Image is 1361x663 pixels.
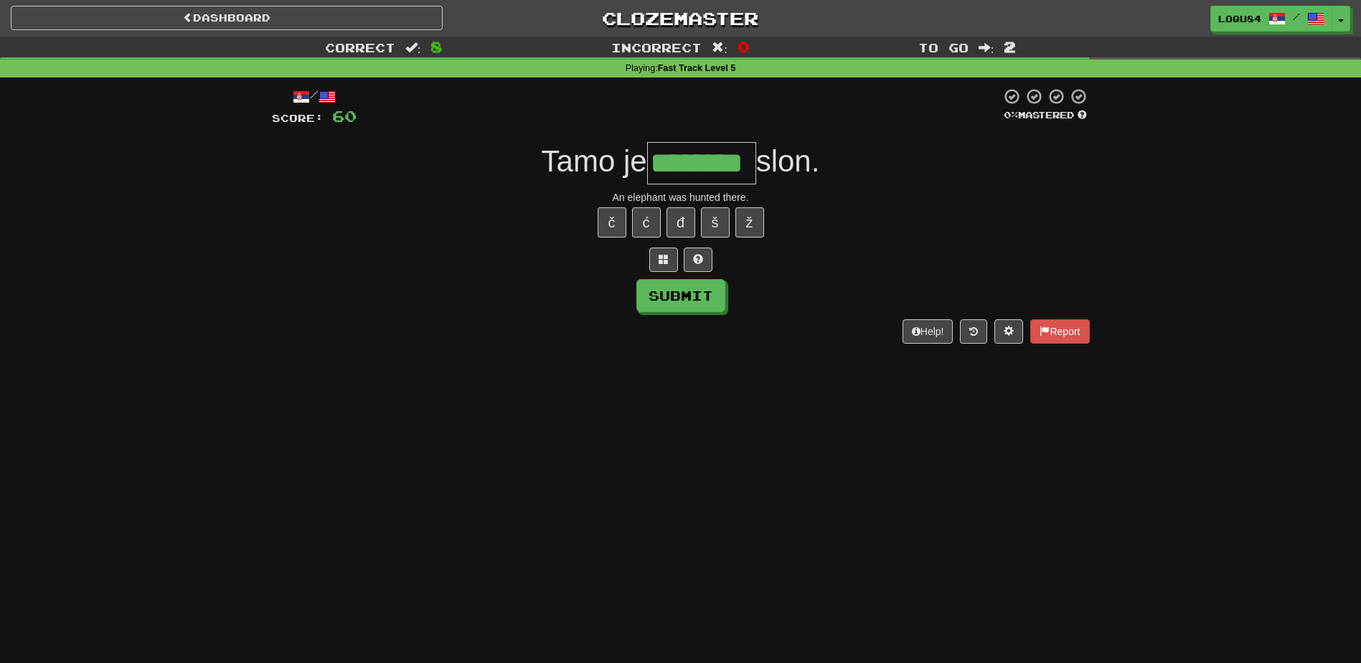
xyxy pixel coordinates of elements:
[684,248,712,272] button: Single letter hint - you only get 1 per sentence and score half the points! alt+h
[632,207,661,238] button: ć
[611,40,702,55] span: Incorrect
[1001,109,1090,122] div: Mastered
[979,42,994,54] span: :
[325,40,395,55] span: Correct
[1004,109,1018,121] span: 0 %
[903,319,953,344] button: Help!
[464,6,896,31] a: Clozemaster
[712,42,727,54] span: :
[332,107,357,125] span: 60
[738,38,750,55] span: 0
[1030,319,1089,344] button: Report
[960,319,987,344] button: Round history (alt+y)
[658,63,736,73] strong: Fast Track Level 5
[756,144,820,178] span: slon.
[735,207,764,238] button: ž
[1210,6,1332,32] a: loqu84 /
[272,112,324,124] span: Score:
[272,88,357,105] div: /
[636,279,725,312] button: Submit
[598,207,626,238] button: č
[701,207,730,238] button: š
[667,207,695,238] button: đ
[1218,12,1261,25] span: loqu84
[542,144,647,178] span: Tamo je
[1004,38,1016,55] span: 2
[1293,11,1300,22] span: /
[918,40,969,55] span: To go
[11,6,443,30] a: Dashboard
[430,38,443,55] span: 8
[405,42,421,54] span: :
[649,248,678,272] button: Switch sentence to multiple choice alt+p
[272,190,1090,204] div: An elephant was hunted there.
